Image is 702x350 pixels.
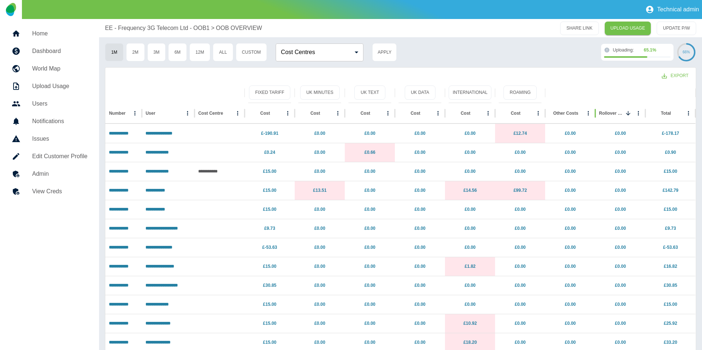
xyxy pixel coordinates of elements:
div: Cost [411,111,420,116]
a: £0.00 [314,207,325,212]
a: £0.00 [515,340,526,345]
a: £0.00 [465,207,476,212]
a: £99.72 [513,188,527,193]
a: £15.00 [664,169,677,174]
a: £0.00 [365,283,375,288]
a: £0.00 [415,264,426,269]
div: Number [109,111,125,116]
img: Logo [6,3,16,16]
div: Uploading: [613,47,671,53]
a: £0.00 [415,226,426,231]
a: £30.85 [664,283,677,288]
text: 66% [683,50,690,54]
a: £0.00 [565,169,576,174]
a: £0.00 [415,131,426,136]
a: £0.00 [314,131,325,136]
div: 65.1 % [644,47,656,53]
h5: View Creds [32,187,87,196]
a: £10.92 [463,321,477,326]
button: UK Minutes [300,85,340,100]
div: Cost Centre [198,111,223,116]
a: £0.00 [615,321,626,326]
a: £0.00 [565,340,576,345]
button: Export [656,69,694,83]
button: Cost column menu [283,108,293,118]
h5: Admin [32,170,87,178]
button: UPDATE P/W [657,22,696,35]
a: £9.73 [665,226,676,231]
a: £0.00 [515,207,526,212]
a: £0.00 [515,264,526,269]
button: 1M [105,43,124,61]
a: £0.00 [615,245,626,250]
button: 12M [189,43,210,61]
h5: Upload Usage [32,82,87,91]
button: International [449,85,491,100]
a: £0.00 [415,302,426,307]
a: £0.00 [465,302,476,307]
a: £0.00 [565,226,576,231]
a: £0.00 [615,302,626,307]
button: Cost Centre column menu [233,108,243,118]
div: Rollover Costs [599,111,622,116]
a: Users [6,95,93,113]
button: Other Costs column menu [583,108,593,118]
a: £0.00 [465,169,476,174]
a: £0.00 [365,226,375,231]
h5: Dashboard [32,47,87,56]
a: £-190.91 [261,131,278,136]
button: Custom [236,43,267,61]
a: £30.85 [263,283,276,288]
button: SHARE LINK [560,22,599,35]
a: £0.66 [365,150,375,155]
div: Cost [310,111,320,116]
a: £0.00 [314,150,325,155]
a: £0.00 [565,264,576,269]
h5: Notifications [32,117,87,126]
a: £0.00 [565,302,576,307]
div: Other Costs [553,111,578,116]
p: Technical admin [657,6,699,13]
a: £15.00 [664,207,677,212]
a: £0.00 [565,188,576,193]
a: £0.24 [264,150,275,155]
a: £16.82 [664,264,677,269]
a: Edit Customer Profile [6,148,93,165]
a: £0.00 [415,321,426,326]
a: £0.00 [465,283,476,288]
a: £0.00 [565,207,576,212]
a: £1.82 [465,264,476,269]
button: 6M [168,43,187,61]
a: £0.00 [515,150,526,155]
a: £0.00 [415,188,426,193]
button: UK Data [405,85,435,100]
a: £14.56 [463,188,477,193]
a: £15.00 [263,302,276,307]
a: £0.00 [515,321,526,326]
a: £0.00 [365,245,375,250]
a: £0.00 [565,283,576,288]
button: 2M [126,43,145,61]
a: £0.90 [665,150,676,155]
p: OOB OVERVIEW [216,24,262,33]
a: £0.00 [515,283,526,288]
a: £15.00 [263,169,276,174]
button: Cost column menu [483,108,493,118]
a: £0.00 [415,245,426,250]
a: £0.00 [615,131,626,136]
a: £0.00 [465,131,476,136]
div: Total [661,111,671,116]
a: £15.00 [263,264,276,269]
button: Cost column menu [433,108,443,118]
a: £15.00 [664,302,677,307]
a: £0.00 [365,340,375,345]
a: £-178.17 [662,131,679,136]
a: Notifications [6,113,93,130]
div: Cost [361,111,370,116]
a: £15.00 [263,340,276,345]
button: Cost column menu [533,108,543,118]
button: Number column menu [130,108,140,118]
button: Cost column menu [333,108,343,118]
a: £0.00 [615,188,626,193]
a: £0.00 [465,245,476,250]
